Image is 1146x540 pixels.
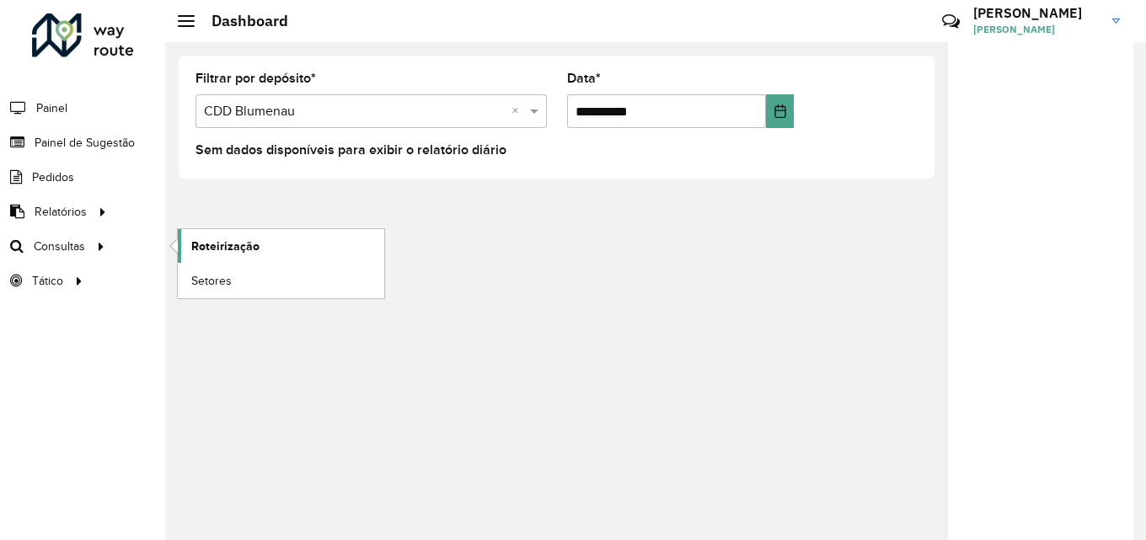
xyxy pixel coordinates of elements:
[195,68,316,88] label: Filtrar por depósito
[766,94,794,128] button: Choose Date
[32,168,74,186] span: Pedidos
[34,238,85,255] span: Consultas
[178,229,384,263] a: Roteirização
[195,12,288,30] h2: Dashboard
[36,99,67,117] span: Painel
[567,68,601,88] label: Data
[35,134,135,152] span: Painel de Sugestão
[178,264,384,297] a: Setores
[191,238,260,255] span: Roteirização
[511,101,526,121] span: Clear all
[35,203,87,221] span: Relatórios
[32,272,63,290] span: Tático
[973,5,1100,21] h3: [PERSON_NAME]
[973,22,1100,37] span: [PERSON_NAME]
[191,272,232,290] span: Setores
[933,3,969,40] a: Contato Rápido
[195,140,506,160] label: Sem dados disponíveis para exibir o relatório diário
